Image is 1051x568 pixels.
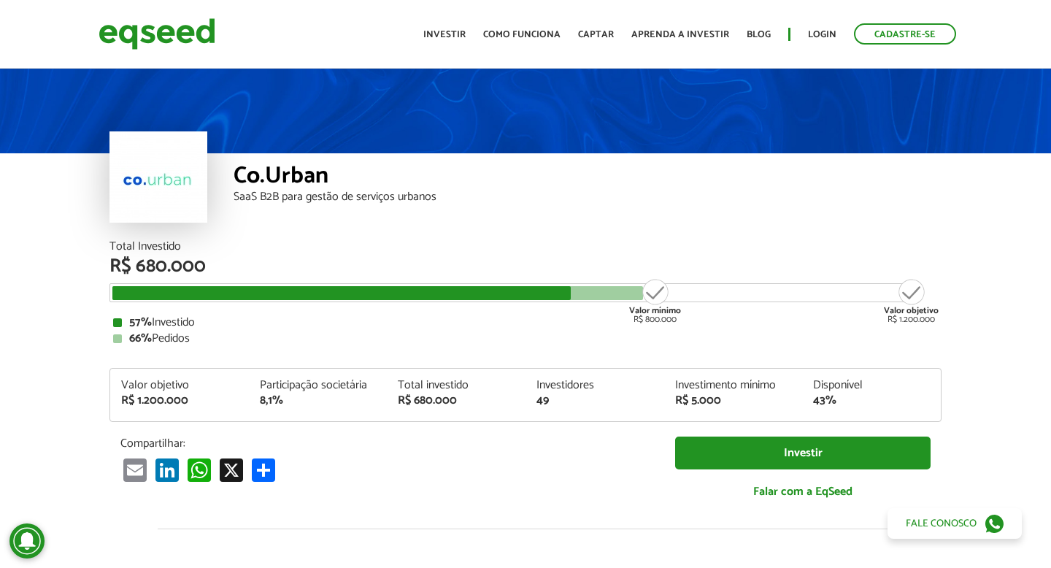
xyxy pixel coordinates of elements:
a: Captar [578,30,614,39]
a: Investir [423,30,466,39]
div: Co.Urban [234,164,942,191]
div: Valor objetivo [121,380,238,391]
div: R$ 800.000 [628,277,682,324]
a: X [217,458,246,482]
a: Email [120,458,150,482]
div: R$ 5.000 [675,395,792,407]
a: Como funciona [483,30,561,39]
div: R$ 680.000 [109,257,942,276]
div: Pedidos [113,333,938,345]
div: Disponível [813,380,930,391]
a: WhatsApp [185,458,214,482]
div: R$ 1.200.000 [884,277,939,324]
div: 43% [813,395,930,407]
a: Share [249,458,278,482]
div: R$ 1.200.000 [121,395,238,407]
a: Cadastre-se [854,23,956,45]
a: LinkedIn [153,458,182,482]
a: Login [808,30,836,39]
div: Investido [113,317,938,329]
a: Falar com a EqSeed [675,477,931,507]
div: Total investido [398,380,515,391]
div: 8,1% [260,395,377,407]
p: Compartilhar: [120,437,653,450]
div: 49 [536,395,653,407]
div: Participação societária [260,380,377,391]
strong: 57% [129,312,152,332]
a: Fale conosco [888,508,1022,539]
strong: Valor mínimo [629,304,681,318]
a: Aprenda a investir [631,30,729,39]
div: SaaS B2B para gestão de serviços urbanos [234,191,942,203]
strong: 66% [129,329,152,348]
img: EqSeed [99,15,215,53]
div: Investidores [536,380,653,391]
div: Investimento mínimo [675,380,792,391]
div: Total Investido [109,241,942,253]
a: Investir [675,437,931,469]
strong: Valor objetivo [884,304,939,318]
div: R$ 680.000 [398,395,515,407]
a: Blog [747,30,771,39]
